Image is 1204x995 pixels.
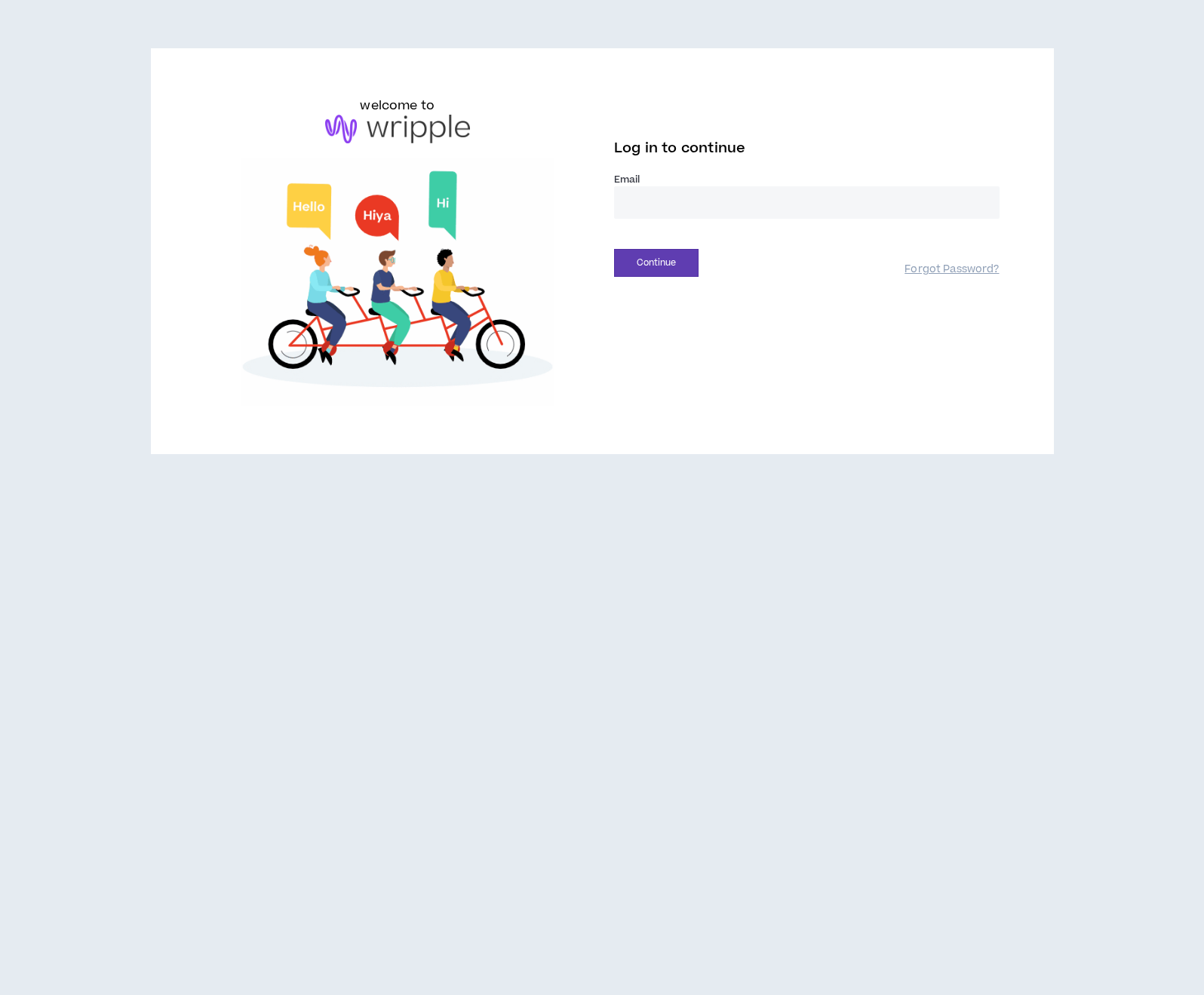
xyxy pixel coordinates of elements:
img: Welcome to Wripple [205,158,591,406]
a: Forgot Password? [905,263,999,277]
label: Email [614,173,1000,186]
button: Continue [614,249,699,277]
img: logo-brand.png [325,115,470,143]
span: Log in to continue [614,139,745,158]
h6: welcome to [360,97,435,115]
